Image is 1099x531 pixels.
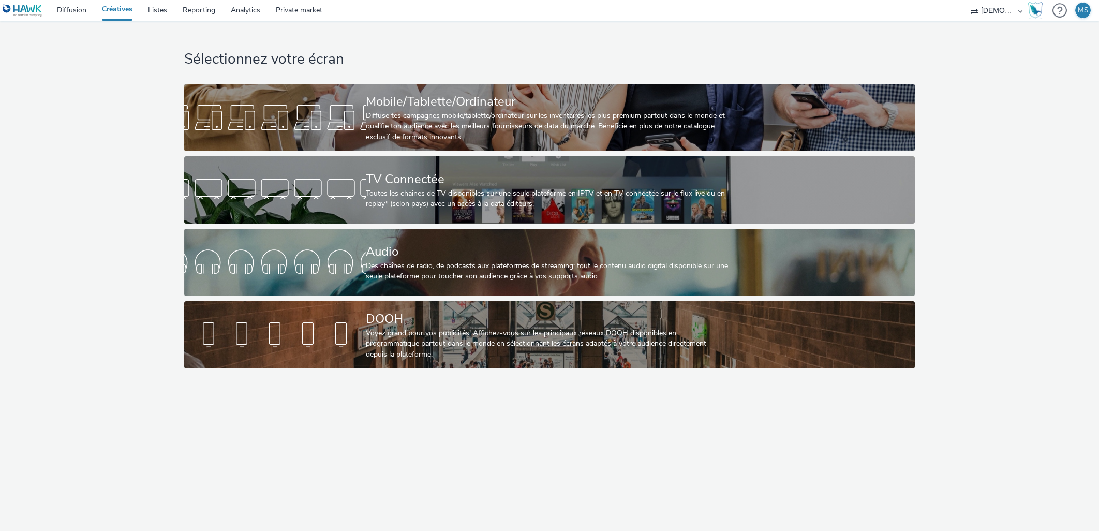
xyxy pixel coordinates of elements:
[366,93,729,111] div: Mobile/Tablette/Ordinateur
[366,170,729,188] div: TV Connectée
[366,111,729,142] div: Diffuse tes campagnes mobile/tablette/ordinateur sur les inventaires les plus premium partout dan...
[366,188,729,210] div: Toutes les chaines de TV disponibles sur une seule plateforme en IPTV et en TV connectée sur le f...
[1078,3,1089,18] div: MS
[184,229,914,296] a: AudioDes chaînes de radio, de podcasts aux plateformes de streaming: tout le contenu audio digita...
[3,4,42,17] img: undefined Logo
[366,328,729,360] div: Voyez grand pour vos publicités! Affichez-vous sur les principaux réseaux DOOH disponibles en pro...
[184,84,914,151] a: Mobile/Tablette/OrdinateurDiffuse tes campagnes mobile/tablette/ordinateur sur les inventaires le...
[1028,2,1047,19] a: Hawk Academy
[1028,2,1043,19] img: Hawk Academy
[184,50,914,69] h1: Sélectionnez votre écran
[184,156,914,224] a: TV ConnectéeToutes les chaines de TV disponibles sur une seule plateforme en IPTV et en TV connec...
[366,310,729,328] div: DOOH
[366,243,729,261] div: Audio
[184,301,914,368] a: DOOHVoyez grand pour vos publicités! Affichez-vous sur les principaux réseaux DOOH disponibles en...
[366,261,729,282] div: Des chaînes de radio, de podcasts aux plateformes de streaming: tout le contenu audio digital dis...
